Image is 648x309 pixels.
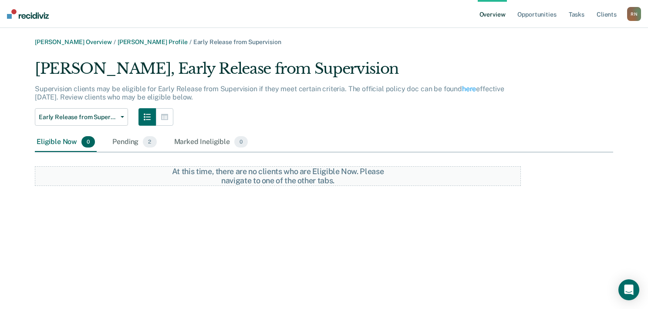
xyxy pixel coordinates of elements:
[35,108,128,126] button: Early Release from Supervision
[172,133,250,152] div: Marked Ineligible0
[35,85,504,101] p: Supervision clients may be eligible for Early Release from Supervision if they meet certain crite...
[193,38,281,45] span: Early Release from Supervision
[627,7,641,21] div: R N
[157,167,399,185] div: At this time, there are no clients who are Eligible Now. Please navigate to one of the other tabs.
[627,7,641,21] button: RN
[618,279,639,300] div: Open Intercom Messenger
[462,85,476,93] a: here
[143,136,156,148] span: 2
[7,9,49,19] img: Recidiviz
[234,136,248,148] span: 0
[118,38,188,45] a: [PERSON_NAME] Profile
[112,38,118,45] span: /
[188,38,193,45] span: /
[35,133,97,152] div: Eligible Now0
[35,38,112,45] a: [PERSON_NAME] Overview
[111,133,158,152] div: Pending2
[81,136,95,148] span: 0
[35,60,521,85] div: [PERSON_NAME], Early Release from Supervision
[39,113,117,121] span: Early Release from Supervision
